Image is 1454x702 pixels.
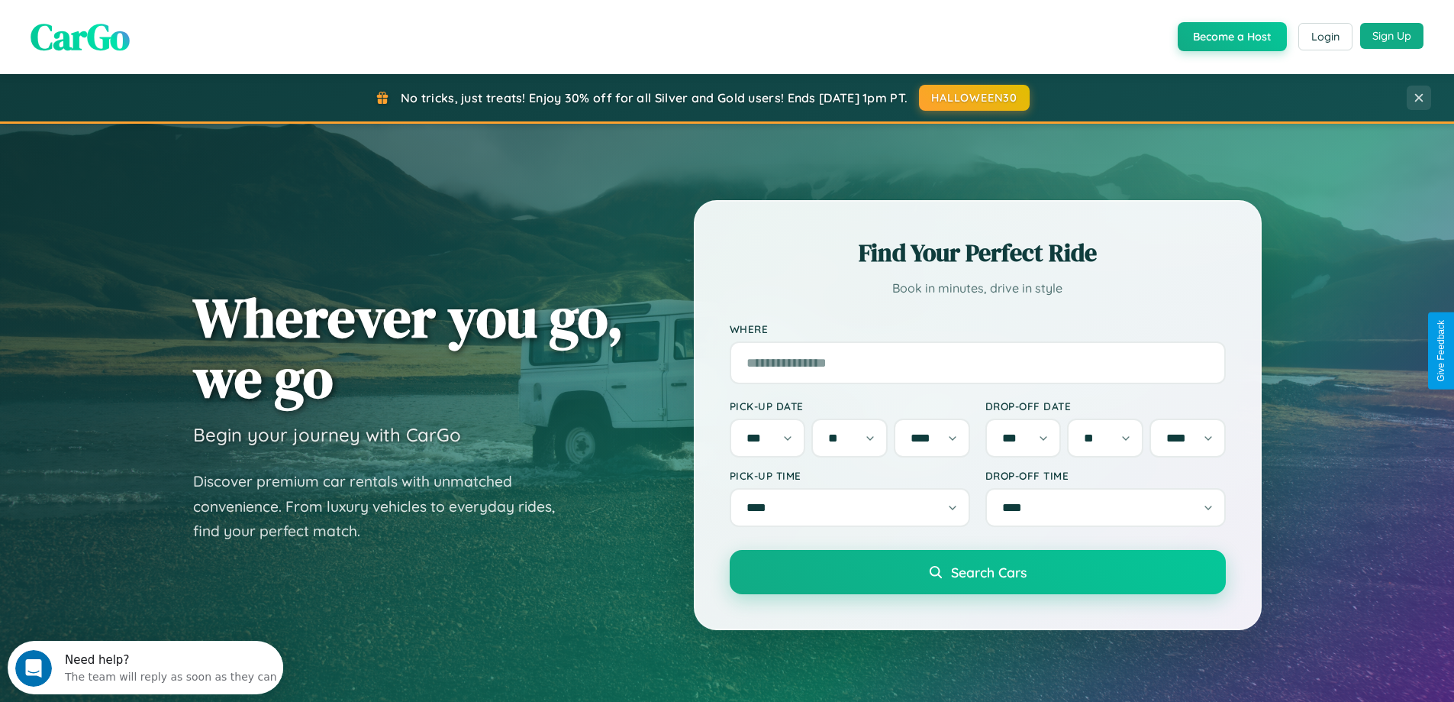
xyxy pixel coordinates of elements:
[15,650,52,687] iframe: Intercom live chat
[730,236,1226,270] h2: Find Your Perfect Ride
[985,469,1226,482] label: Drop-off Time
[730,550,1226,594] button: Search Cars
[193,287,624,408] h1: Wherever you go, we go
[1436,320,1446,382] div: Give Feedback
[193,423,461,446] h3: Begin your journey with CarGo
[1178,22,1287,51] button: Become a Host
[919,85,1030,111] button: HALLOWEEN30
[951,564,1027,581] span: Search Cars
[31,11,130,62] span: CarGo
[8,641,283,694] iframe: Intercom live chat discovery launcher
[6,6,284,48] div: Open Intercom Messenger
[730,322,1226,335] label: Where
[1298,23,1352,50] button: Login
[57,13,269,25] div: Need help?
[193,469,575,544] p: Discover premium car rentals with unmatched convenience. From luxury vehicles to everyday rides, ...
[57,25,269,41] div: The team will reply as soon as they can
[401,90,908,105] span: No tricks, just treats! Enjoy 30% off for all Silver and Gold users! Ends [DATE] 1pm PT.
[985,400,1226,412] label: Drop-off Date
[730,400,970,412] label: Pick-up Date
[730,277,1226,299] p: Book in minutes, drive in style
[730,469,970,482] label: Pick-up Time
[1360,23,1423,49] button: Sign Up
